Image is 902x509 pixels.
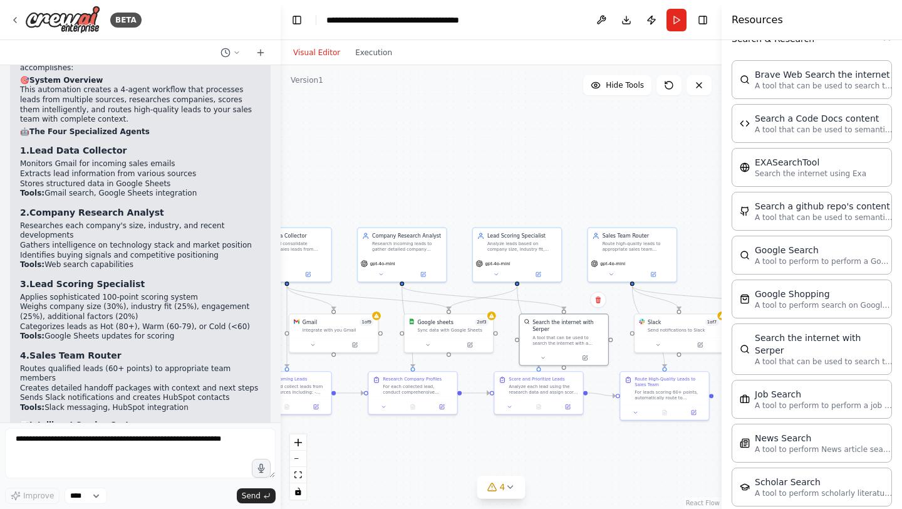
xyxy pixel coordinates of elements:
[755,357,893,367] p: A tool that can be used to search the internet with a search_query. Supports different search typ...
[110,13,142,28] div: BETA
[20,260,261,270] li: Web search capabilities
[20,179,261,189] li: Stores structured data in Google Sheets
[606,80,644,90] span: Hide Tools
[20,302,261,322] li: Weighs company size (30%), industry fit (25%), engagement (25%), additional factors (20%)
[20,169,261,179] li: Extracts lead information from various sources
[20,393,261,403] li: Sends Slack notifications and creates HubSpot contacts
[705,318,718,325] span: Number of enabled actions
[650,408,680,417] button: No output available
[477,476,526,499] button: 4
[20,293,261,303] li: Applies sophisticated 100-point scoring system
[20,364,261,384] li: Routes qualified leads (60+ points) to appropriate team members
[398,402,428,411] button: No output available
[290,467,306,483] button: fit view
[257,384,326,395] div: Monitor and collect leads from various sources including: - Website contact forms submitted to {l...
[732,13,783,28] h4: Resources
[487,233,557,239] div: Lead Scoring Specialist
[740,206,750,216] img: GithubSearchTool
[257,241,326,252] div: Collect and consolidate incoming sales leads from multiple sources including website forms, email...
[603,233,672,239] div: Sales Team Router
[472,228,562,283] div: Lead Scoring SpecialistAnalyze leads based on company size, industry fit, engagement level, and o...
[509,384,578,395] div: Analyze each lead using the research data and assign scores (1-100) based on: **Company Size Scor...
[372,233,442,239] div: Company Research Analyst
[360,318,373,325] span: Number of enabled actions
[509,376,564,382] div: Score and Prioritize Leads
[237,488,276,503] button: Send
[514,286,542,367] g: Edge from ebb773a7-ae98-4fcf-ac4c-91d468727dda to 0ef6be86-14bf-4c9b-a4cd-e4a737f09af0
[20,384,261,394] li: Creates detailed handoff packages with context and next steps
[286,45,348,60] button: Visual Editor
[532,335,604,346] div: A tool that can be used to search the internet with a search_query. Supports different search typ...
[257,233,326,239] div: Lead Data Collector
[524,318,529,324] img: SerperDevTool
[20,144,261,157] h3: 1.
[619,371,710,421] div: Route High-Quality Leads to Sales TeamFor leads scoring 60+ points, automatically route to approp...
[755,388,893,401] div: Job Search
[740,75,750,85] img: BraveSearchTool
[588,389,616,399] g: Edge from 0ef6be86-14bf-4c9b-a4cd-e4a737f09af0 to 54bc1656-5815-47cc-aa68-1caa202d22dd
[740,394,750,404] img: SerplyJobSearchTool
[257,376,307,382] div: Collect Incoming Leads
[372,241,442,252] div: Research incoming leads to gather detailed company information including size, industry, recent n...
[430,402,454,411] button: Open in side panel
[556,402,580,411] button: Open in side panel
[29,421,142,429] strong: Intelligent Scoring System
[370,261,395,266] span: gpt-4o-mini
[603,241,672,252] div: Route high-quality leads to appropriate sales team members based on territory, industry expertise...
[29,207,164,218] strong: Company Research Analyst
[417,318,453,325] div: Google sheets
[755,68,893,81] div: Brave Web Search the internet
[740,250,750,260] img: SerpApiGoogleSearchTool
[634,313,724,353] div: SlackSlack1of7Send notifications to Slack
[462,389,490,396] g: Edge from f64dcfea-c103-4a6c-9ec3-8aeec470905a to 0ef6be86-14bf-4c9b-a4cd-e4a737f09af0
[29,127,150,136] strong: The Four Specialized Agents
[740,294,750,304] img: SerpApiGoogleShoppingTool
[755,169,866,179] p: Search the internet using Exa
[272,402,303,411] button: No output available
[583,75,651,95] button: Hide Tools
[740,344,750,354] img: SerperDevTool
[336,389,364,396] g: Edge from 6efacbed-b193-44de-b425-2370d525e6d6 to f64dcfea-c103-4a6c-9ec3-8aeec470905a
[20,189,261,199] li: Gmail search, Google Sheets integration
[404,313,494,353] div: Google SheetsGoogle sheets2of3Sync data with Google Sheets
[445,286,521,310] g: Edge from ebb773a7-ae98-4fcf-ac4c-91d468727dda to d3b39976-0700-4a56-ae9c-e611aea31ae4
[648,318,661,325] div: Slack
[755,244,893,256] div: Google Search
[494,371,584,414] div: Score and Prioritize LeadsAnalyze each lead using the research data and assign scores (1-100) bas...
[755,156,866,169] div: EXASearchTool
[588,228,678,283] div: Sales Team RouterRoute high-quality leads to appropriate sales team members based on territory, i...
[403,270,443,279] button: Open in side panel
[755,125,893,135] p: A tool that can be used to semantic search a query from a Code Docs content.
[755,200,893,213] div: Search a github repo's content
[740,118,750,129] img: CodeDocsSearchTool
[417,327,489,333] div: Sync data with Google Sheets
[755,288,893,300] div: Google Shopping
[348,45,400,60] button: Execution
[303,318,317,325] div: Gmail
[487,241,557,252] div: Analyze leads based on company size, industry fit, engagement level, and other qualifying factors...
[629,286,683,310] g: Edge from cae4a5e0-9826-496e-b7e6-b8de7adae94b to 001ef750-9830-434c-aaf1-550e8c750bc2
[590,291,606,308] button: Delete node
[326,14,467,26] nav: breadcrumb
[290,451,306,467] button: zoom out
[20,221,261,241] li: Researches each company's size, industry, and recent developments
[639,318,645,324] img: Slack
[635,389,704,401] div: For leads scoring 60+ points, automatically route to appropriate sales team members based on: **R...
[740,162,750,172] img: EXASearchTool
[20,159,261,169] li: Monitors Gmail for incoming sales emails
[635,376,704,387] div: Route High-Quality Leads to Sales Team
[20,189,44,197] strong: Tools:
[242,491,261,501] span: Send
[25,6,100,34] img: Logo
[409,318,415,324] img: Google Sheets
[398,286,417,367] g: Edge from 6365de8f-1d63-44c5-a382-17ec41ef77f5 to f64dcfea-c103-4a6c-9ec3-8aeec470905a
[29,350,122,360] strong: Sales Team Router
[20,206,261,219] h3: 2.
[20,85,261,124] p: This automation creates a 4-agent workflow that processes leads from multiple sources, researches...
[20,421,261,431] h2: 📊
[485,261,510,266] span: gpt-4o-mini
[29,145,127,155] strong: Lead Data Collector
[242,371,332,414] div: Collect Incoming LeadsMonitor and collect leads from various sources including: - Website contact...
[686,500,720,506] a: React Flow attribution
[740,438,750,448] img: SerplyNewsSearchTool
